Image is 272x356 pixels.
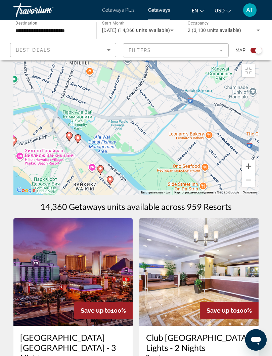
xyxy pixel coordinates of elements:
[40,202,232,212] h1: 14,360 Getaways units available across 959 Resorts
[246,7,254,13] span: AT
[13,218,133,326] img: RM79E01X.jpg
[15,186,37,195] img: Google
[102,7,135,13] a: Getaways Plus
[146,332,252,353] a: Club [GEOGRAPHIC_DATA] Lights - 2 Nights
[192,6,205,15] button: Change language
[242,64,255,77] button: Включить полноэкранный режим
[15,20,37,25] span: Destination
[123,43,229,58] button: Filter
[242,173,255,187] button: Уменьшить
[207,307,237,314] span: Save up to
[245,329,267,351] iframe: Кнопка запуска окна обмена сообщениями
[215,8,225,13] span: USD
[192,8,198,13] span: en
[243,190,257,194] a: Условия (ссылка откроется в новой вкладке)
[15,186,37,195] a: Открыть эту область в Google Картах (в новом окне)
[241,3,259,17] button: User Menu
[200,302,259,319] div: 100%
[188,21,209,26] span: Occupancy
[13,1,81,19] a: Travorium
[215,6,231,15] button: Change currency
[102,21,125,26] span: Start Month
[16,47,51,53] span: Best Deals
[74,302,133,319] div: 100%
[242,160,255,173] button: Увеличить
[174,190,239,194] span: Картографические данные ©2025 Google
[139,218,259,326] img: 8562O01X.jpg
[16,46,110,54] mat-select: Sort by
[235,46,245,55] span: Map
[148,7,170,13] a: Getaways
[188,28,241,33] span: 2 (3,130 units available)
[102,28,170,33] span: [DATE] (14,360 units available)
[81,307,111,314] span: Save up to
[141,190,170,195] button: Быстрые клавиши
